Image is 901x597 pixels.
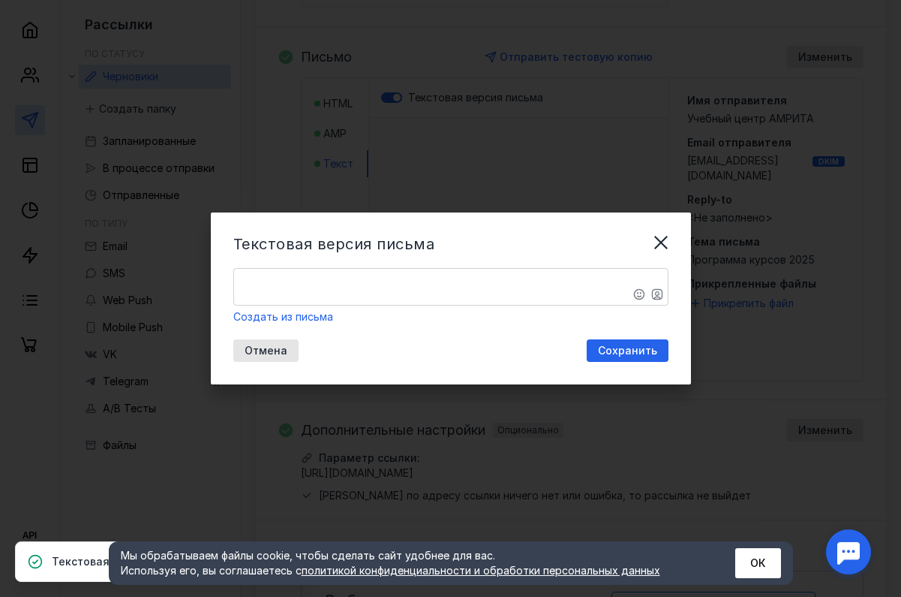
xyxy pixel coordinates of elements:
button: Сохранить [587,339,668,362]
a: политикой конфиденциальности и обработки персональных данных [302,564,660,577]
button: Создать из письма [233,309,333,324]
button: Отмена [233,339,299,362]
span: Создать из письма [233,310,333,323]
div: Текстовая версия письма [233,235,631,253]
span: Отмена [245,345,287,357]
span: Сохранить [598,345,657,357]
textarea: ​ [234,269,668,305]
button: ОК [735,548,781,578]
div: Мы обрабатываем файлы cookie, чтобы сделать сайт удобнее для вас. Используя его, вы соглашаетесь c [121,548,698,578]
span: Текстовая версия включена [52,554,209,569]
